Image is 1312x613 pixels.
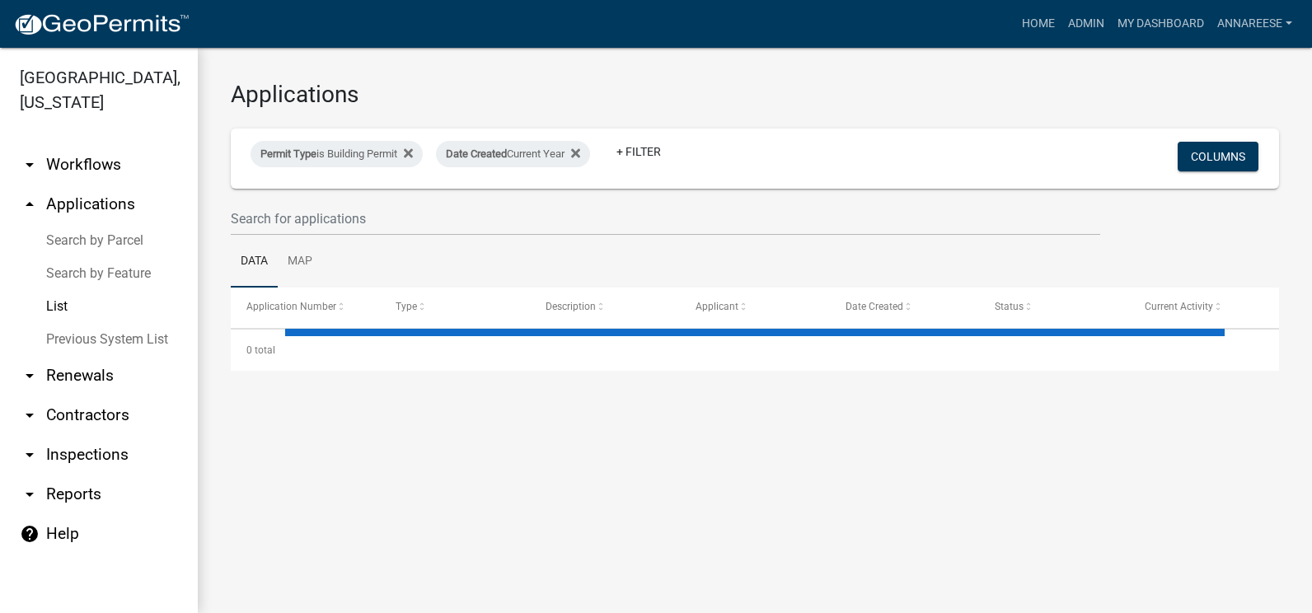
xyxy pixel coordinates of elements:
[546,301,597,312] span: Description
[603,137,674,166] a: + Filter
[231,330,1279,371] div: 0 total
[1211,8,1299,40] a: annareese
[231,236,278,288] a: Data
[231,202,1100,236] input: Search for applications
[251,141,423,167] div: is Building Permit
[246,301,336,312] span: Application Number
[278,236,322,288] a: Map
[996,301,1024,312] span: Status
[680,288,830,327] datatable-header-cell: Applicant
[980,288,1130,327] datatable-header-cell: Status
[20,366,40,386] i: arrow_drop_down
[1178,142,1258,171] button: Columns
[436,141,590,167] div: Current Year
[20,194,40,214] i: arrow_drop_up
[446,147,507,160] span: Date Created
[1129,288,1279,327] datatable-header-cell: Current Activity
[20,405,40,425] i: arrow_drop_down
[846,301,903,312] span: Date Created
[20,524,40,544] i: help
[1015,8,1061,40] a: Home
[1061,8,1111,40] a: Admin
[1145,301,1213,312] span: Current Activity
[830,288,980,327] datatable-header-cell: Date Created
[381,288,531,327] datatable-header-cell: Type
[1111,8,1211,40] a: My Dashboard
[530,288,680,327] datatable-header-cell: Description
[231,288,381,327] datatable-header-cell: Application Number
[20,445,40,465] i: arrow_drop_down
[20,155,40,175] i: arrow_drop_down
[696,301,738,312] span: Applicant
[260,147,316,160] span: Permit Type
[20,484,40,504] i: arrow_drop_down
[396,301,418,312] span: Type
[231,81,1279,109] h3: Applications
